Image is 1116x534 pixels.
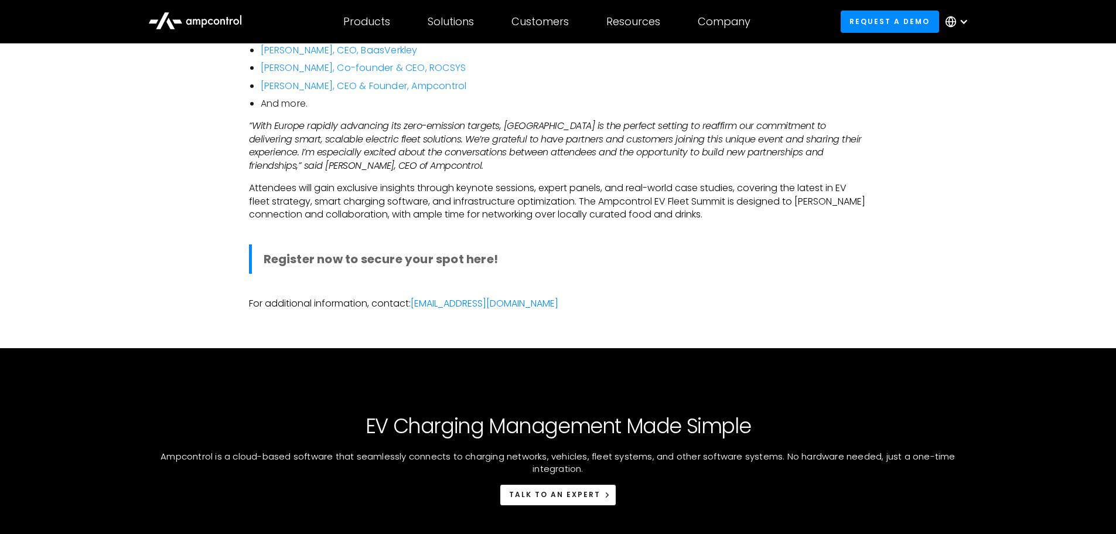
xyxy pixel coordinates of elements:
[500,484,616,506] a: Talk to an expert
[428,15,474,28] div: Solutions
[261,43,418,57] a: [PERSON_NAME], CEO, BaasVerkley
[366,414,750,438] h2: EV Charging Management Made Simple
[606,15,660,28] div: Resources
[261,97,868,110] li: And more.
[249,182,868,221] p: Attendees will gain exclusive insights through keynote sessions, expert panels, and real-world ca...
[698,15,750,28] div: Company
[343,15,390,28] div: Products
[261,79,467,93] a: [PERSON_NAME], CEO & Founder, Ampcontrol
[511,15,569,28] div: Customers
[411,297,558,310] a: [EMAIL_ADDRESS][DOMAIN_NAME]
[841,11,939,32] a: Request a demo
[249,297,868,310] p: For additional information, contact:
[261,61,466,74] a: [PERSON_NAME], Co-founder & CEO, ROCSYS
[249,119,862,172] em: “With Europe rapidly advancing its zero-emission targets, [GEOGRAPHIC_DATA] is the perfect settin...
[509,489,600,500] div: Talk to an expert
[264,251,499,267] a: Register now to secure your spot here!
[97,450,1019,475] p: Ampcontrol is a cloud-based software that seamlessly connects to charging networks, vehicles, fle...
[249,120,868,172] p: ‍
[261,80,868,93] li: ‍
